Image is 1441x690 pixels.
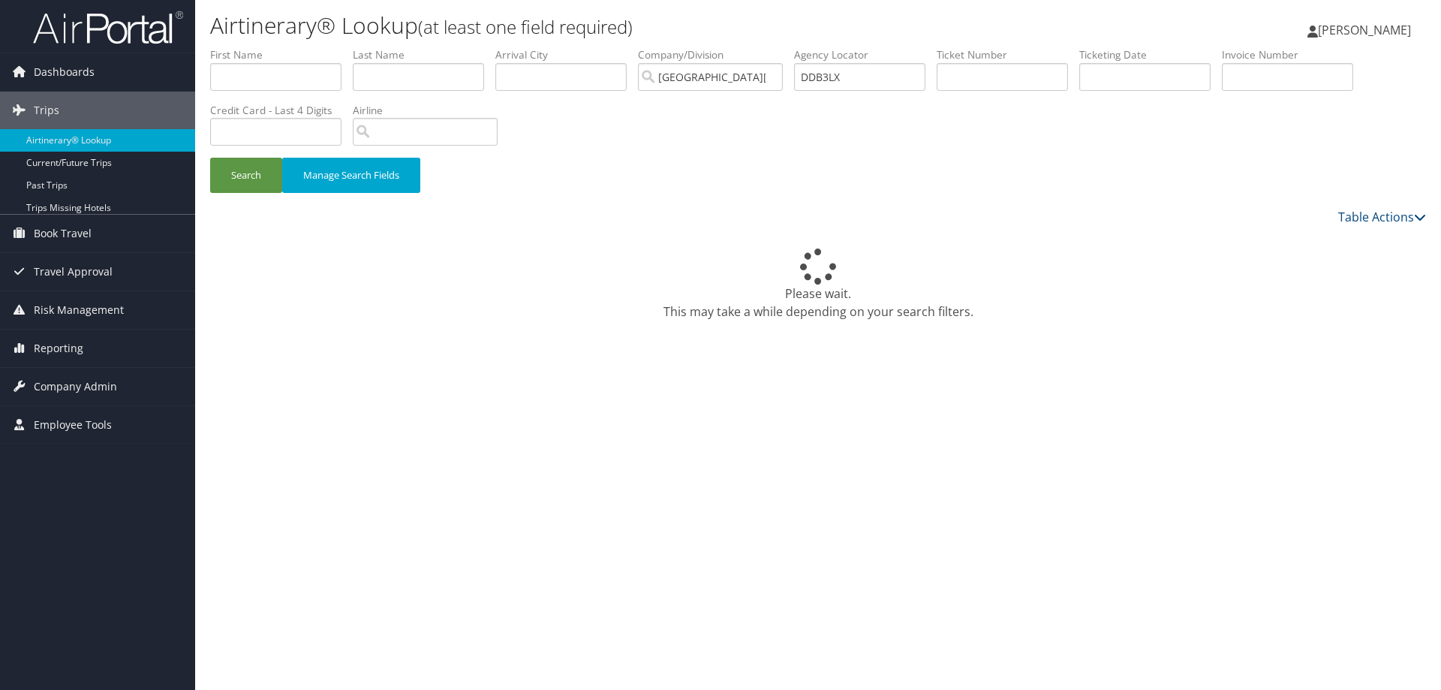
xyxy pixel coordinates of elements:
[33,10,183,45] img: airportal-logo.png
[210,103,353,118] label: Credit Card - Last 4 Digits
[1307,8,1426,53] a: [PERSON_NAME]
[1079,47,1222,62] label: Ticketing Date
[794,47,937,62] label: Agency Locator
[638,47,794,62] label: Company/Division
[34,215,92,252] span: Book Travel
[282,158,420,193] button: Manage Search Fields
[210,10,1021,41] h1: Airtinerary® Lookup
[353,47,495,62] label: Last Name
[34,253,113,291] span: Travel Approval
[34,330,83,367] span: Reporting
[495,47,638,62] label: Arrival City
[34,406,112,444] span: Employee Tools
[937,47,1079,62] label: Ticket Number
[418,14,633,39] small: (at least one field required)
[210,158,282,193] button: Search
[1318,22,1411,38] span: [PERSON_NAME]
[353,103,509,118] label: Airline
[34,368,117,405] span: Company Admin
[34,92,59,129] span: Trips
[34,53,95,91] span: Dashboards
[210,249,1426,321] div: Please wait. This may take a while depending on your search filters.
[210,47,353,62] label: First Name
[1338,209,1426,225] a: Table Actions
[1222,47,1364,62] label: Invoice Number
[34,291,124,329] span: Risk Management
